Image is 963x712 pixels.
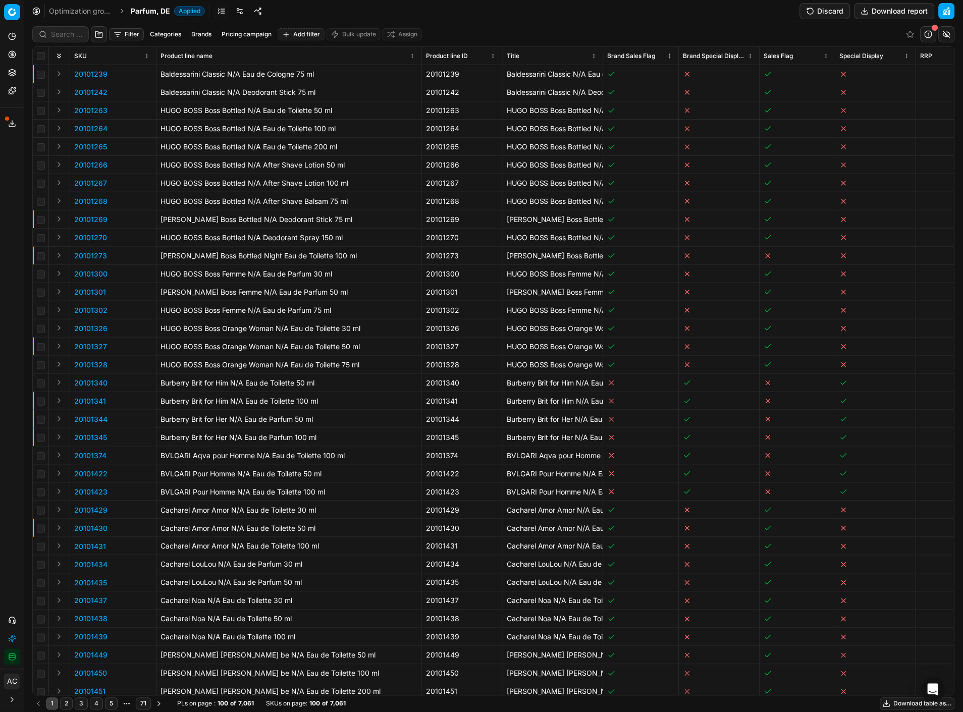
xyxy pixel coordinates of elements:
[880,698,955,710] button: Download table as...
[507,105,599,116] p: HUGO BOSS Boss Bottled N/A Eau de Toilette 50 ml
[74,323,108,334] button: 20101326
[74,69,108,79] p: 20101239
[53,68,65,80] button: Expand
[507,323,599,334] p: HUGO BOSS Boss Orange Woman N/A Eau de Toilette 30 ml
[507,342,599,352] p: HUGO BOSS Boss Orange Woman N/A Eau de Toilette 50 ml
[74,614,108,624] button: 20101438
[74,560,108,570] button: 20101434
[74,342,107,352] button: 20101327
[238,700,254,708] strong: 7,061
[74,396,106,406] button: 20101341
[426,269,498,279] div: 20101300
[507,251,599,261] p: [PERSON_NAME] Boss Bottled Night Eau de Toilette 100 ml
[507,87,599,97] p: Baldessarini Classic N/A Deodorant Stick 75 ml
[53,140,65,152] button: Expand
[161,632,417,642] div: Cacharel Noa N/A Eau de Toilette 100 ml
[507,432,599,443] p: Burberry Brit for Her N/A Eau de Parfum 100 ml
[161,614,417,624] div: Cacharel Noa N/A Eau de Toilette 50 ml
[161,451,417,461] div: BVLGARI Aqva pour Homme N/A Eau de Toilette 100 ml
[507,160,599,170] p: HUGO BOSS Boss Bottled N/A After Shave Lotion 50 ml
[74,414,108,424] p: 20101344
[507,360,599,370] p: HUGO BOSS Boss Orange Woman N/A Eau de Toilette 75 ml
[53,667,65,679] button: Expand
[74,87,108,97] button: 20101242
[507,687,599,697] p: [PERSON_NAME] [PERSON_NAME] be N/A Eau de Toilette 200 ml
[74,124,108,134] button: 20101264
[161,305,417,315] div: HUGO BOSS Boss Femme N/A Eau de Parfum 75 ml
[161,469,417,479] div: BVLGARI Pour Homme N/A Eau de Toilette 50 ml
[49,6,205,16] nav: breadcrumb
[53,177,65,189] button: Expand
[426,214,498,225] div: 20101269
[74,650,108,661] p: 20101449
[426,178,498,188] div: 20101267
[161,541,417,552] div: Cacharel Amor Amor N/A Eau de Toilette 100 ml
[131,6,205,16] span: Parfum, DEApplied
[218,28,276,40] button: Pricing campaign
[426,323,498,334] div: 20101326
[161,414,417,424] div: Burberry Brit for Her N/A Eau de Parfum 50 ml
[53,685,65,697] button: Expand
[764,52,793,60] span: Sales Flag
[74,432,107,443] button: 20101345
[921,52,933,60] span: RRP
[53,322,65,334] button: Expand
[74,487,108,497] p: 20101423
[161,342,417,352] div: HUGO BOSS Boss Orange Woman N/A Eau de Toilette 50 ml
[800,3,850,19] button: Discard
[74,233,107,243] button: 20101270
[426,87,498,97] div: 20101242
[105,698,118,710] button: 5
[74,505,108,515] p: 20101429
[53,631,65,643] button: Expand
[507,214,599,225] p: [PERSON_NAME] Boss Bottled N/A Deodorant Stick 75 ml
[507,541,599,552] p: Cacharel Amor Amor N/A Eau de Toilette 100 ml
[49,6,114,16] a: Optimization groups
[161,178,417,188] div: HUGO BOSS Boss Bottled N/A After Shave Lotion 100 ml
[74,214,108,225] button: 20101269
[327,28,381,40] button: Bulk update
[426,687,498,697] div: 20101451
[53,376,65,389] button: Expand
[161,287,417,297] div: [PERSON_NAME] Boss Femme N/A Eau de Parfum 50 ml
[53,122,65,134] button: Expand
[53,286,65,298] button: Expand
[177,700,254,708] div: :
[74,451,106,461] button: 20101374
[161,523,417,533] div: Cacharel Amor Amor N/A Eau de Toilette 50 ml
[53,449,65,461] button: Expand
[32,698,44,710] button: Go to previous page
[161,269,417,279] div: HUGO BOSS Boss Femme N/A Eau de Parfum 30 ml
[74,251,107,261] button: 20101273
[74,541,106,552] p: 20101431
[161,214,417,225] div: [PERSON_NAME] Boss Bottled N/A Deodorant Stick 75 ml
[507,396,599,406] p: Burberry Brit for Him N/A Eau de Toilette 100 ml
[74,196,108,206] p: 20101268
[426,305,498,315] div: 20101302
[74,596,107,606] p: 20101437
[53,467,65,479] button: Expand
[426,142,498,152] div: 20101265
[426,650,498,661] div: 20101449
[74,469,108,479] p: 20101422
[426,469,498,479] div: 20101422
[507,523,599,533] p: Cacharel Amor Amor N/A Eau de Toilette 50 ml
[131,6,170,16] span: Parfum, DE
[161,196,417,206] div: HUGO BOSS Boss Bottled N/A After Shave Balsam 75 ml
[174,6,205,16] span: Applied
[146,28,185,40] button: Categories
[426,342,498,352] div: 20101327
[74,378,108,388] p: 20101340
[161,505,417,515] div: Cacharel Amor Amor N/A Eau de Toilette 30 ml
[921,678,945,702] div: Open Intercom Messenger
[383,28,422,40] button: Assign
[507,233,599,243] p: HUGO BOSS Boss Bottled N/A Deodorant Spray 150 ml
[426,396,498,406] div: 20101341
[426,432,498,443] div: 20101345
[426,614,498,624] div: 20101438
[74,287,106,297] p: 20101301
[426,596,498,606] div: 20101437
